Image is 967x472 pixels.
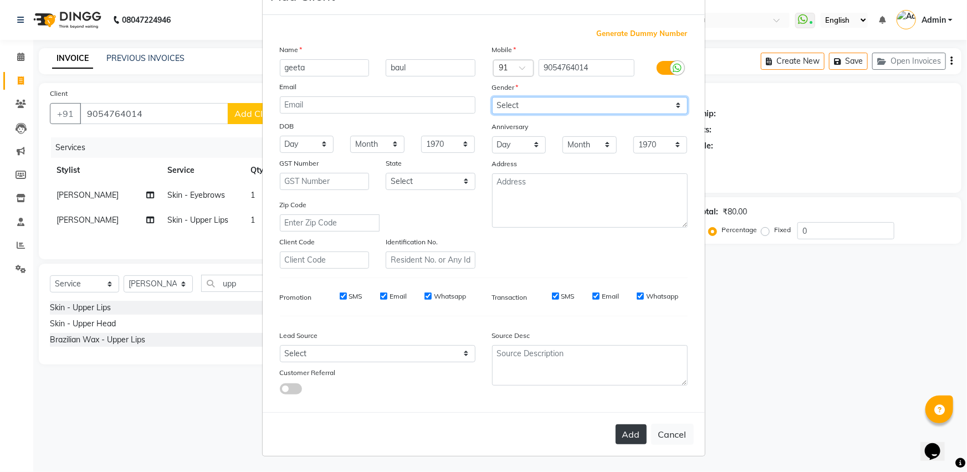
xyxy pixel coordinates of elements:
[492,122,529,132] label: Anniversary
[386,158,402,168] label: State
[280,368,336,378] label: Customer Referral
[386,59,475,76] input: Last Name
[280,252,370,269] input: Client Code
[539,59,635,76] input: Mobile
[616,424,647,444] button: Add
[434,291,466,301] label: Whatsapp
[651,424,694,445] button: Cancel
[386,237,438,247] label: Identification No.
[561,291,575,301] label: SMS
[646,291,678,301] label: Whatsapp
[280,45,303,55] label: Name
[602,291,619,301] label: Email
[492,45,516,55] label: Mobile
[280,121,294,131] label: DOB
[280,173,370,190] input: GST Number
[280,331,318,341] label: Lead Source
[349,291,362,301] label: SMS
[280,237,315,247] label: Client Code
[280,158,319,168] label: GST Number
[597,28,688,39] span: Generate Dummy Number
[280,82,297,92] label: Email
[386,252,475,269] input: Resident No. or Any Id
[492,293,528,302] label: Transaction
[492,159,518,169] label: Address
[920,428,956,461] iframe: chat widget
[280,200,307,210] label: Zip Code
[280,214,380,232] input: Enter Zip Code
[280,293,312,302] label: Promotion
[390,291,407,301] label: Email
[492,331,530,341] label: Source Desc
[280,59,370,76] input: First Name
[492,83,519,93] label: Gender
[280,96,475,114] input: Email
